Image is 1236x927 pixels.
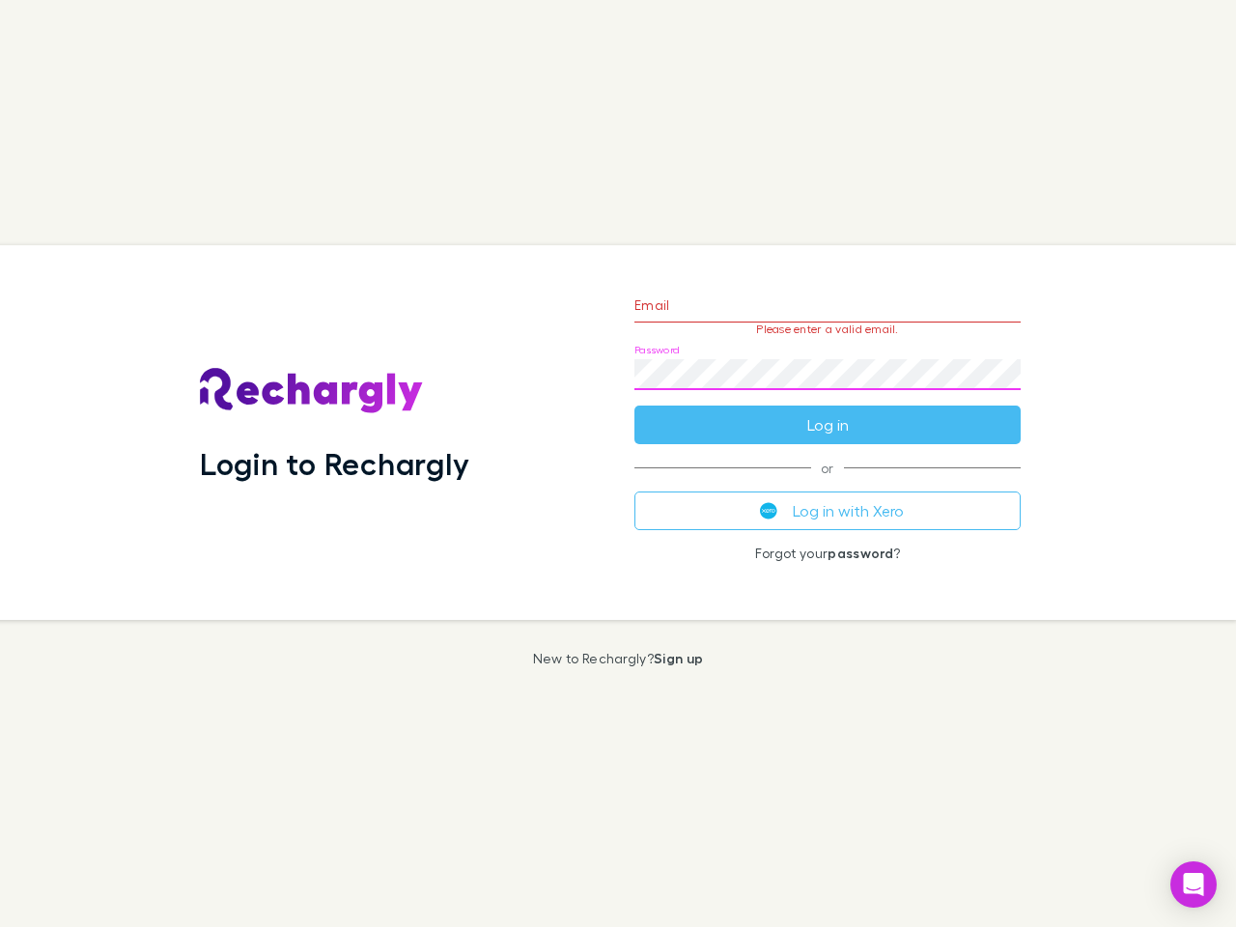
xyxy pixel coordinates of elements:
[634,343,680,357] label: Password
[634,406,1021,444] button: Log in
[654,650,703,666] a: Sign up
[200,445,469,482] h1: Login to Rechargly
[760,502,777,520] img: Xero's logo
[634,546,1021,561] p: Forgot your ?
[634,492,1021,530] button: Log in with Xero
[200,368,424,414] img: Rechargly's Logo
[634,323,1021,336] p: Please enter a valid email.
[533,651,704,666] p: New to Rechargly?
[828,545,893,561] a: password
[634,467,1021,468] span: or
[1170,861,1217,908] div: Open Intercom Messenger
